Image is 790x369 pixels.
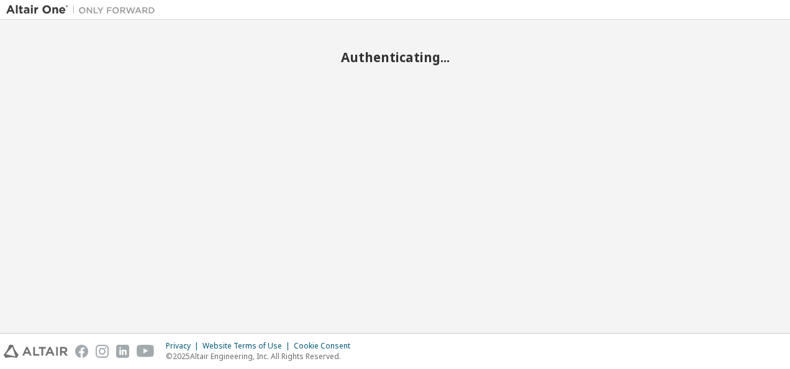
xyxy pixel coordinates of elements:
img: instagram.svg [96,345,109,358]
img: facebook.svg [75,345,88,358]
img: Altair One [6,4,161,16]
div: Website Terms of Use [202,341,294,351]
p: © 2025 Altair Engineering, Inc. All Rights Reserved. [166,351,358,362]
div: Cookie Consent [294,341,358,351]
div: Privacy [166,341,202,351]
h2: Authenticating... [6,49,784,65]
img: linkedin.svg [116,345,129,358]
img: youtube.svg [137,345,155,358]
img: altair_logo.svg [4,345,68,358]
